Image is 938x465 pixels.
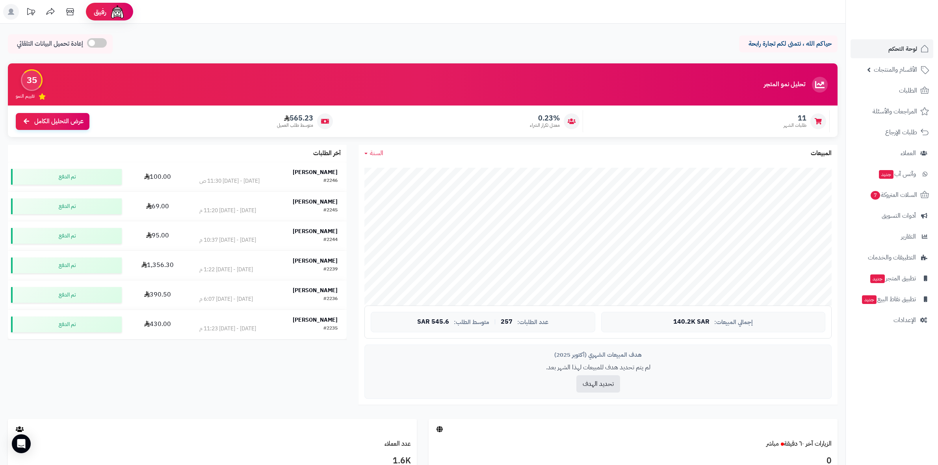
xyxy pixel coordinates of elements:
[494,319,496,325] span: |
[901,148,916,159] span: العملاء
[811,150,832,157] h3: المبيعات
[851,290,933,309] a: تطبيق نقاط البيعجديد
[878,169,916,180] span: وآتس آب
[530,122,560,129] span: معدل تكرار الشراء
[851,165,933,183] a: وآتس آبجديد
[869,273,916,284] span: تطبيق المتجر
[851,185,933,204] a: السلات المتروكة7
[873,106,917,117] span: المراجعات والأسئلة
[16,113,89,130] a: عرض التحليل الكامل
[851,144,933,163] a: العملاء
[851,227,933,246] a: التقارير
[893,315,916,326] span: الإعدادات
[868,252,916,263] span: التطبيقات والخدمات
[874,64,917,75] span: الأقسام والمنتجات
[371,351,825,359] div: هدف المبيعات الشهري (أكتوبر 2025)
[766,439,832,448] a: الزيارات آخر ٦٠ دقيقةمباشر
[199,177,260,185] div: [DATE] - [DATE] 11:30 ص
[11,287,122,303] div: تم الدفع
[277,122,313,129] span: متوسط طلب العميل
[501,319,513,326] span: 257
[199,207,256,215] div: [DATE] - [DATE] 11:20 م
[454,319,489,326] span: متوسط الطلب:
[784,122,806,129] span: طلبات الشهر
[766,439,779,448] small: مباشر
[870,189,917,200] span: السلات المتروكة
[901,231,916,242] span: التقارير
[714,319,753,326] span: إجمالي المبيعات:
[11,317,122,332] div: تم الدفع
[199,236,256,244] div: [DATE] - [DATE] 10:37 م
[323,207,338,215] div: #2245
[517,319,548,326] span: عدد الطلبات:
[21,4,41,22] a: تحديثات المنصة
[125,251,190,280] td: 1,356.30
[851,311,933,330] a: الإعدادات
[899,85,917,96] span: الطلبات
[879,170,893,179] span: جديد
[851,102,933,121] a: المراجعات والأسئلة
[293,286,338,295] strong: [PERSON_NAME]
[417,319,449,326] span: 545.6 SAR
[384,439,411,448] a: عدد العملاء
[199,325,256,333] div: [DATE] - [DATE] 11:23 م
[851,39,933,58] a: لوحة التحكم
[851,269,933,288] a: تطبيق المتجرجديد
[884,21,931,37] img: logo-2.png
[11,228,122,244] div: تم الدفع
[871,191,880,200] span: 7
[313,150,341,157] h3: آخر الطلبات
[293,168,338,176] strong: [PERSON_NAME]
[293,257,338,265] strong: [PERSON_NAME]
[17,39,83,48] span: إعادة تحميل البيانات التلقائي
[12,434,31,453] div: Open Intercom Messenger
[745,39,832,48] p: حياكم الله ، نتمنى لكم تجارة رابحة
[870,274,885,283] span: جديد
[293,316,338,324] strong: [PERSON_NAME]
[323,177,338,185] div: #2246
[364,149,383,158] a: السنة
[293,198,338,206] strong: [PERSON_NAME]
[16,93,35,100] span: تقييم النمو
[576,375,620,393] button: تحديد الهدف
[94,7,106,17] span: رفيق
[125,162,190,191] td: 100.00
[323,325,338,333] div: #2235
[371,363,825,372] p: لم يتم تحديد هدف للمبيعات لهذا الشهر بعد.
[862,295,877,304] span: جديد
[851,123,933,142] a: طلبات الإرجاع
[851,248,933,267] a: التطبيقات والخدمات
[784,114,806,122] span: 11
[11,169,122,185] div: تم الدفع
[125,310,190,339] td: 430.00
[125,192,190,221] td: 69.00
[851,206,933,225] a: أدوات التسويق
[199,295,253,303] div: [DATE] - [DATE] 6:07 م
[882,210,916,221] span: أدوات التسويق
[199,266,253,274] div: [DATE] - [DATE] 1:22 م
[851,81,933,100] a: الطلبات
[125,280,190,309] td: 390.50
[323,295,338,303] div: #2236
[277,114,313,122] span: 565.23
[110,4,125,20] img: ai-face.png
[370,148,383,158] span: السنة
[323,236,338,244] div: #2244
[34,117,84,126] span: عرض التحليل الكامل
[11,258,122,273] div: تم الدفع
[861,294,916,305] span: تطبيق نقاط البيع
[11,198,122,214] div: تم الدفع
[764,81,805,88] h3: تحليل نمو المتجر
[885,127,917,138] span: طلبات الإرجاع
[293,227,338,235] strong: [PERSON_NAME]
[125,221,190,250] td: 95.00
[888,43,917,54] span: لوحة التحكم
[323,266,338,274] div: #2239
[530,114,560,122] span: 0.23%
[673,319,710,326] span: 140.2K SAR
